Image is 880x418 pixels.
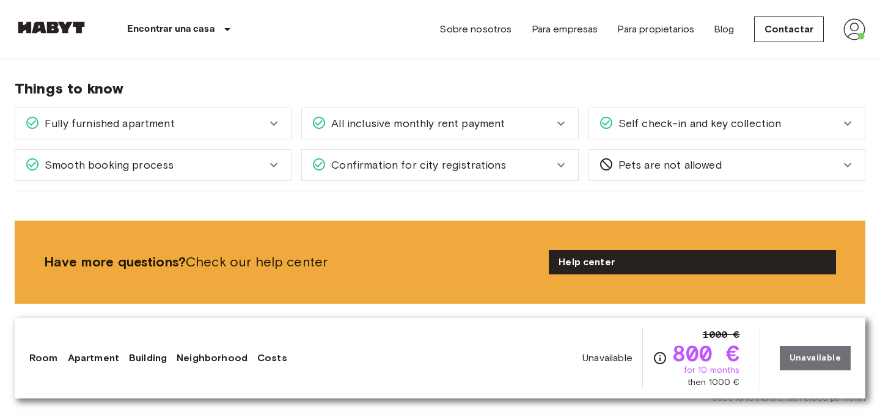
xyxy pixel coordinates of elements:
[127,22,215,37] p: Encontrar una casa
[40,157,174,173] span: Smooth booking process
[326,157,506,173] span: Confirmation for city registrations
[582,351,632,365] span: Unavailable
[754,16,824,42] a: Contactar
[29,351,58,365] a: Room
[44,254,186,270] b: Have more questions?
[257,351,287,365] a: Costs
[15,150,291,180] div: Smooth booking process
[684,364,740,376] span: for 10 months
[439,22,512,37] a: Sobre nosotros
[177,351,248,365] a: Neighborhood
[614,157,722,173] span: Pets are not allowed
[549,250,836,274] a: Help center
[15,108,291,139] div: Fully furnished apartment
[15,21,88,34] img: Habyt
[302,150,577,180] div: Confirmation for city registrations
[589,108,865,139] div: Self check-in and key collection
[68,351,119,365] a: Apartment
[15,79,865,98] span: Things to know
[703,328,740,342] span: 1000 €
[326,116,505,131] span: All inclusive monthly rent payment
[672,342,740,364] span: 800 €
[532,22,598,37] a: Para empresas
[40,116,175,131] span: Fully furnished apartment
[712,393,865,404] span: €800 for 10 months, then €1000 per month
[589,150,865,180] div: Pets are not allowed
[302,108,577,139] div: All inclusive monthly rent payment
[687,376,740,389] span: then 1000 €
[714,22,735,37] a: Blog
[129,351,167,365] a: Building
[843,18,865,40] img: avatar
[44,253,539,271] span: Check our help center
[653,351,667,365] svg: Check cost overview for full price breakdown. Please note that discounts apply to new joiners onl...
[614,116,782,131] span: Self check-in and key collection
[617,22,694,37] a: Para propietarios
